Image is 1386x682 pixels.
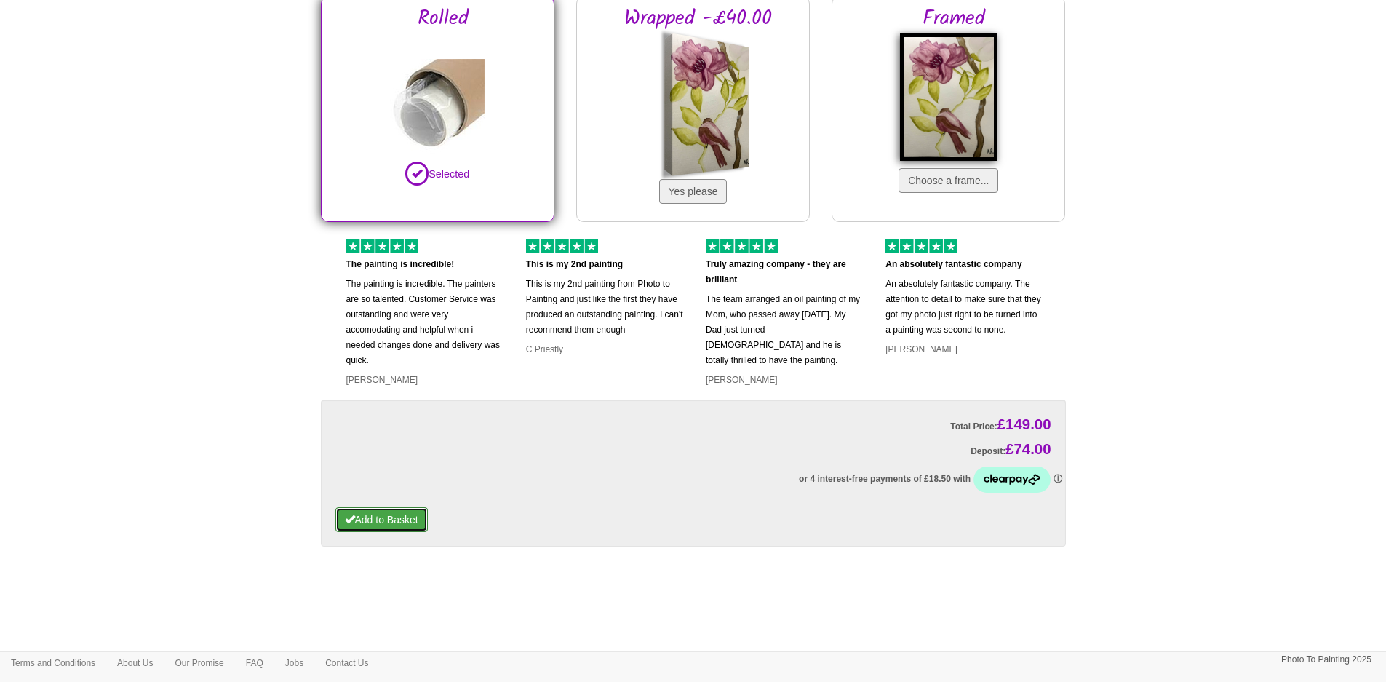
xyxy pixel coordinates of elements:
p: [PERSON_NAME] [706,373,864,388]
span: or 4 interest-free payments of £18.50 with [799,474,973,484]
a: FAQ [235,652,274,674]
p: The painting is incredible. The painters are so talented. Customer Service was outstanding and we... [346,277,504,368]
label: Deposit: [971,439,1051,460]
span: £40.00 [712,2,772,35]
a: Jobs [274,652,314,674]
p: [PERSON_NAME] [346,373,504,388]
label: Total Price: [950,414,1051,435]
p: [PERSON_NAME] [885,342,1043,357]
a: Contact Us [314,652,379,674]
img: Framed [900,33,997,161]
span: £74.00 [1005,441,1051,457]
p: This is my 2nd painting [526,257,684,272]
button: Choose a frame... [899,168,998,193]
button: Yes please [659,179,728,204]
h2: Wrapped - [610,8,787,31]
a: About Us [106,652,164,674]
button: Add to Basket [335,507,428,532]
img: 5 of out 5 stars [346,239,418,253]
p: C Priestly [526,342,684,357]
a: Information - Opens a dialog [1054,474,1062,484]
h2: Framed [865,8,1043,31]
img: 5 of out 5 stars [706,239,778,253]
span: £149.00 [997,416,1051,432]
img: Rolled in a tube [390,59,485,154]
p: An absolutely fantastic company [885,257,1043,272]
p: This is my 2nd painting from Photo to Painting and just like the first they have produced an outs... [526,277,684,338]
p: The team arranged an oil painting of my Mom, who passed away [DATE]. My Dad just turned [DEMOGRAP... [706,292,864,368]
img: 5 of out 5 stars [885,239,957,253]
p: The painting is incredible! [346,257,504,272]
h2: Rolled [354,8,532,31]
p: Photo To Painting 2025 [1281,652,1371,667]
p: Truly amazing company - they are brilliant [706,257,864,288]
p: An absolutely fantastic company. The attention to detail to make sure that they got my photo just... [885,277,1043,338]
img: 5 of out 5 stars [526,239,598,253]
a: Our Promise [164,652,234,674]
p: Selected [343,161,532,184]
